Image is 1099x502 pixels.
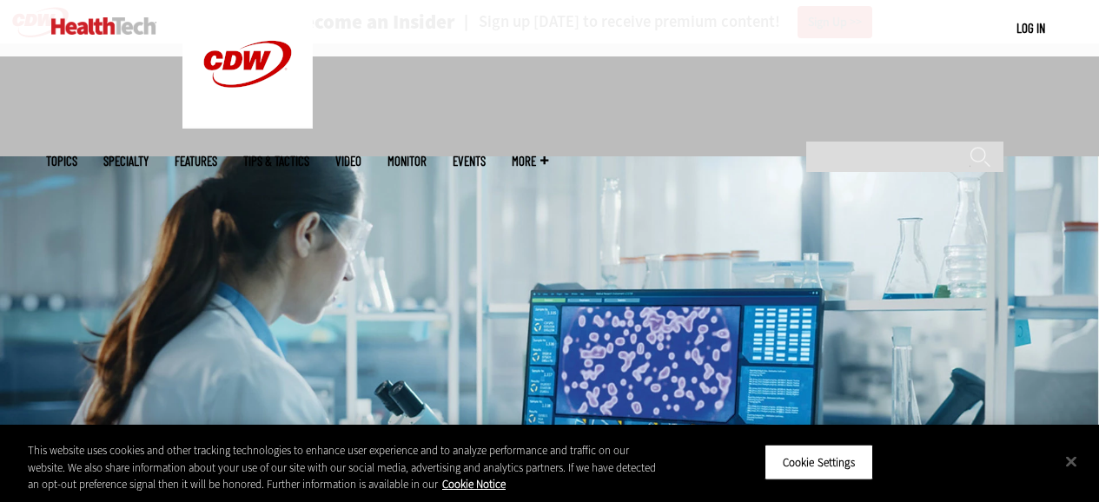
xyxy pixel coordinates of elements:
a: Tips & Tactics [243,155,309,168]
a: Log in [1016,20,1045,36]
a: More information about your privacy [442,477,506,492]
a: Video [335,155,361,168]
span: Specialty [103,155,149,168]
button: Close [1052,442,1090,480]
span: Topics [46,155,77,168]
div: User menu [1016,19,1045,37]
a: MonITor [387,155,427,168]
button: Cookie Settings [765,444,873,480]
a: Events [453,155,486,168]
a: Features [175,155,217,168]
div: This website uses cookies and other tracking technologies to enhance user experience and to analy... [28,442,659,493]
img: Home [51,17,156,35]
span: More [512,155,548,168]
a: CDW [182,115,313,133]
